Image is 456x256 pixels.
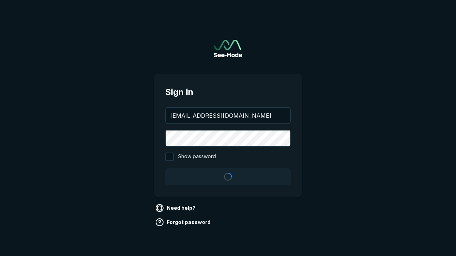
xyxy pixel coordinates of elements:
img: See-Mode Logo [214,40,242,57]
span: Sign in [165,86,291,98]
a: Need help? [154,202,198,214]
a: Go to sign in [214,40,242,57]
input: your@email.com [166,108,290,123]
span: Show password [178,153,216,161]
a: Forgot password [154,217,213,228]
